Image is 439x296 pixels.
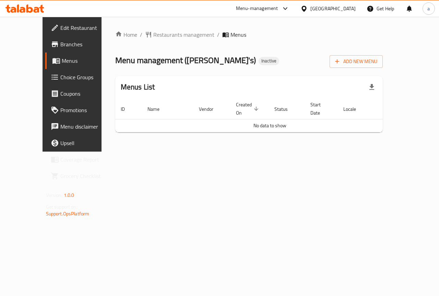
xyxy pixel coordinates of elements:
[60,155,110,164] span: Coverage Report
[373,98,425,119] th: Actions
[45,102,116,118] a: Promotions
[45,20,116,36] a: Edit Restaurant
[60,172,110,180] span: Grocery Checklist
[60,106,110,114] span: Promotions
[236,100,261,117] span: Created On
[60,90,110,98] span: Coupons
[46,202,78,211] span: Get support on:
[115,52,256,68] span: Menu management ( [PERSON_NAME]'s )
[364,79,380,95] div: Export file
[121,105,134,113] span: ID
[343,105,365,113] span: Locale
[147,105,168,113] span: Name
[60,73,110,81] span: Choice Groups
[153,31,214,39] span: Restaurants management
[64,191,74,200] span: 1.0.0
[62,57,110,65] span: Menus
[115,31,383,39] nav: breadcrumb
[45,85,116,102] a: Coupons
[45,151,116,168] a: Coverage Report
[274,105,297,113] span: Status
[46,191,63,200] span: Version:
[60,40,110,48] span: Branches
[46,209,90,218] a: Support.OpsPlatform
[115,31,137,39] a: Home
[60,122,110,131] span: Menu disclaimer
[60,139,110,147] span: Upsell
[335,57,377,66] span: Add New Menu
[45,118,116,135] a: Menu disclaimer
[45,69,116,85] a: Choice Groups
[217,31,219,39] li: /
[199,105,222,113] span: Vendor
[236,4,278,13] div: Menu-management
[115,98,425,132] table: enhanced table
[253,121,286,130] span: No data to show
[259,58,279,64] span: Inactive
[310,100,330,117] span: Start Date
[427,5,430,12] span: a
[45,135,116,151] a: Upsell
[60,24,110,32] span: Edit Restaurant
[45,168,116,184] a: Grocery Checklist
[259,57,279,65] div: Inactive
[230,31,246,39] span: Menus
[121,82,155,92] h2: Menus List
[330,55,383,68] button: Add New Menu
[145,31,214,39] a: Restaurants management
[45,36,116,52] a: Branches
[140,31,142,39] li: /
[310,5,356,12] div: [GEOGRAPHIC_DATA]
[45,52,116,69] a: Menus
